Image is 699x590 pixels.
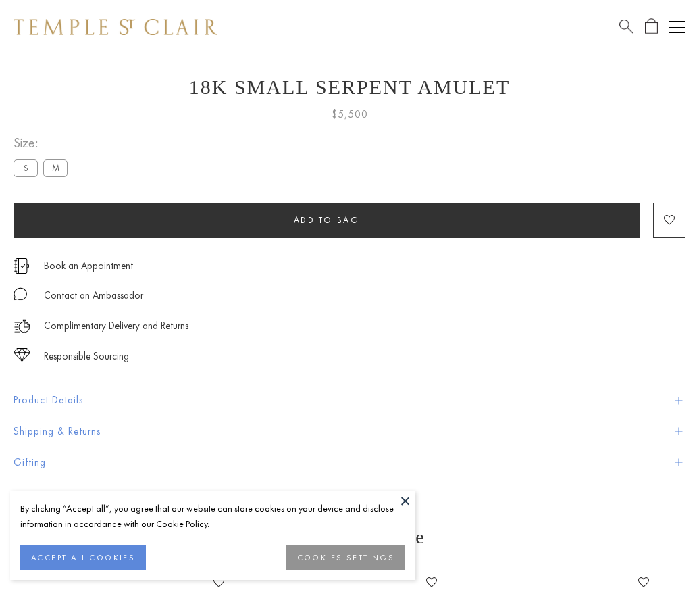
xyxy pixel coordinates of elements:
[14,348,30,362] img: icon_sourcing.svg
[286,545,405,570] button: COOKIES SETTINGS
[44,258,133,273] a: Book an Appointment
[645,18,658,35] a: Open Shopping Bag
[14,385,685,416] button: Product Details
[44,348,129,365] div: Responsible Sourcing
[43,159,68,176] label: M
[14,416,685,447] button: Shipping & Returns
[14,19,217,35] img: Temple St. Clair
[14,159,38,176] label: S
[14,318,30,335] img: icon_delivery.svg
[44,318,188,335] p: Complimentary Delivery and Returns
[619,18,633,35] a: Search
[14,258,30,274] img: icon_appointment.svg
[14,287,27,301] img: MessageIcon-01_2.svg
[20,545,146,570] button: ACCEPT ALL COOKIES
[14,447,685,478] button: Gifting
[332,105,368,123] span: $5,500
[14,76,685,99] h1: 18K Small Serpent Amulet
[14,132,73,154] span: Size:
[14,203,640,238] button: Add to bag
[44,287,143,304] div: Contact an Ambassador
[20,501,405,532] div: By clicking “Accept all”, you agree that our website can store cookies on your device and disclos...
[294,214,360,226] span: Add to bag
[669,19,685,35] button: Open navigation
